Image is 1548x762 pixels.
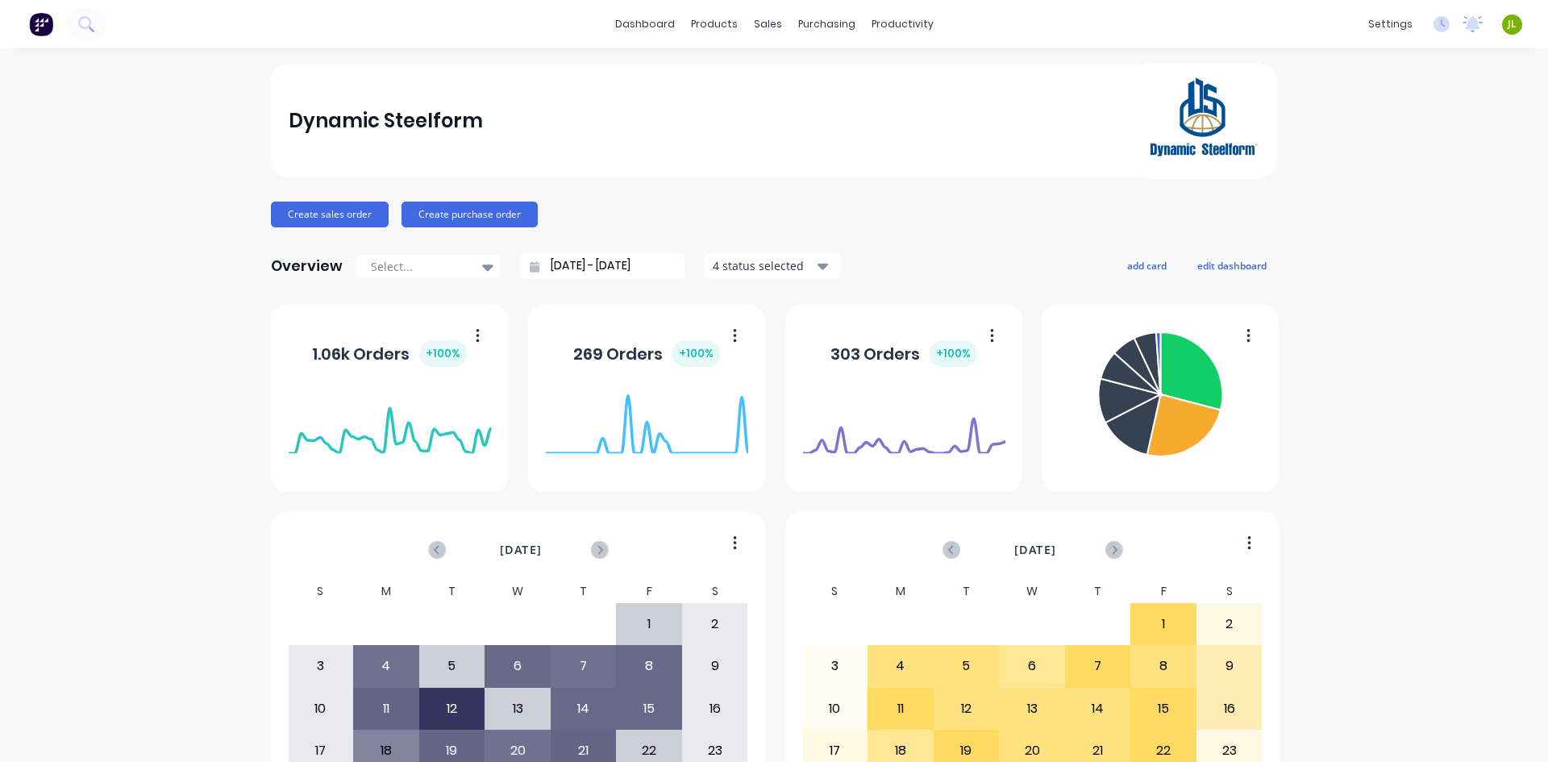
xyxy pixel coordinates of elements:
div: S [288,580,354,603]
button: edit dashboard [1187,255,1277,276]
div: W [999,580,1065,603]
div: 5 [934,646,999,686]
div: 3 [803,646,868,686]
div: T [934,580,1000,603]
div: 9 [1197,646,1262,686]
div: 269 Orders [573,340,720,367]
div: 1 [617,604,681,644]
div: T [551,580,617,603]
div: 10 [289,689,353,729]
div: 7 [1066,646,1130,686]
img: Dynamic Steelform [1146,63,1259,179]
div: 13 [1000,689,1064,729]
div: 303 Orders [830,340,977,367]
div: 8 [1131,646,1196,686]
div: 4 [354,646,418,686]
div: 7 [551,646,616,686]
div: Overview [271,250,343,282]
div: 1.06k Orders [312,340,467,367]
div: purchasing [790,12,863,36]
div: products [683,12,746,36]
div: + 100 % [930,340,977,367]
div: 9 [683,646,747,686]
div: 12 [934,689,999,729]
div: M [868,580,934,603]
a: dashboard [607,12,683,36]
img: Factory [29,12,53,36]
div: sales [746,12,790,36]
div: productivity [863,12,942,36]
div: 16 [683,689,747,729]
div: settings [1360,12,1421,36]
div: 5 [420,646,485,686]
span: JL [1508,17,1517,31]
div: 6 [485,646,550,686]
div: W [485,580,551,603]
div: 15 [617,689,681,729]
div: 12 [420,689,485,729]
div: S [802,580,868,603]
div: 4 status selected [713,257,814,274]
div: S [682,580,748,603]
div: 11 [354,689,418,729]
div: 4 [868,646,933,686]
button: add card [1117,255,1177,276]
div: Dynamic Steelform [289,105,483,137]
div: F [1130,580,1196,603]
button: Create purchase order [402,202,538,227]
div: 11 [868,689,933,729]
div: 1 [1131,604,1196,644]
div: 3 [289,646,353,686]
span: [DATE] [1014,541,1056,559]
div: 13 [485,689,550,729]
div: T [419,580,485,603]
span: [DATE] [500,541,542,559]
div: 14 [1066,689,1130,729]
div: 15 [1131,689,1196,729]
div: 16 [1197,689,1262,729]
button: Create sales order [271,202,389,227]
div: 14 [551,689,616,729]
div: 2 [683,604,747,644]
div: + 100 % [672,340,720,367]
div: M [353,580,419,603]
div: + 100 % [419,340,467,367]
div: F [616,580,682,603]
button: 4 status selected [704,254,841,278]
div: 10 [803,689,868,729]
div: 6 [1000,646,1064,686]
div: T [1065,580,1131,603]
div: 2 [1197,604,1262,644]
div: S [1196,580,1263,603]
div: 8 [617,646,681,686]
